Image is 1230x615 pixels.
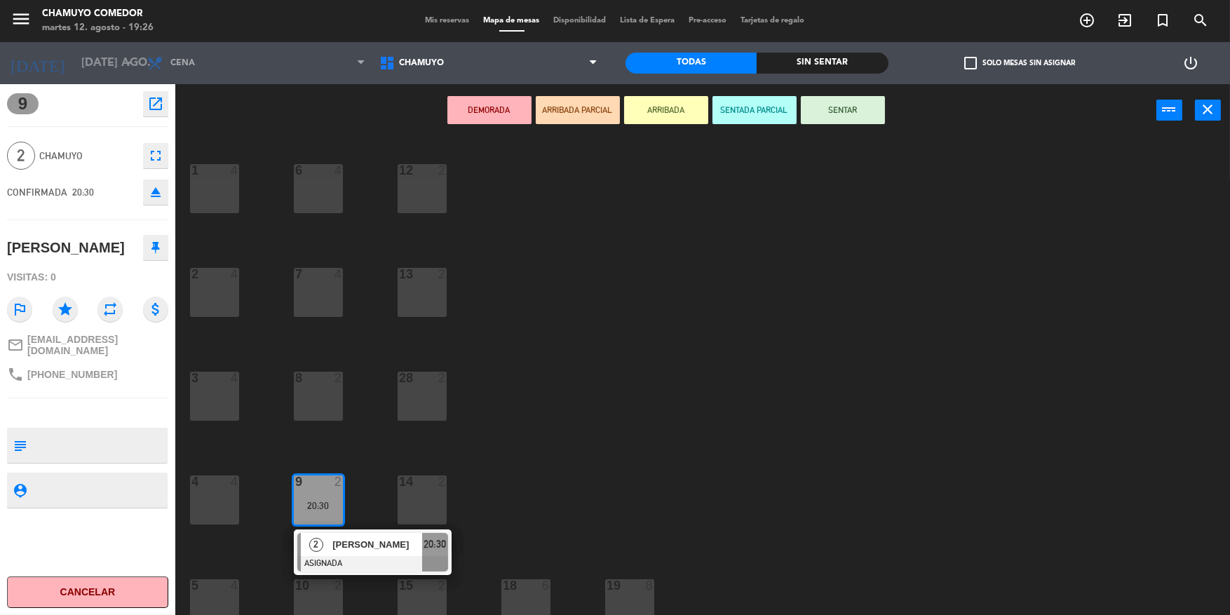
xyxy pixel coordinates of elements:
i: outlined_flag [7,297,32,322]
i: subject [12,438,27,453]
span: 2 [7,142,35,170]
button: DEMORADA [447,96,532,124]
div: Chamuyo Comedor [42,7,154,21]
span: Lista de Espera [614,17,682,25]
span: Tarjetas de regalo [734,17,812,25]
span: Chamuyo [39,148,136,164]
div: 2 [334,579,343,592]
div: Sin sentar [757,53,888,74]
span: Pre-acceso [682,17,734,25]
div: 4 [231,372,239,384]
span: Disponibilidad [547,17,614,25]
i: close [1200,101,1217,118]
div: 5 [191,579,192,592]
button: close [1195,100,1221,121]
span: Mapa de mesas [477,17,547,25]
span: Chamuyo [399,58,444,68]
i: power_settings_new [1182,55,1199,72]
label: Solo mesas sin asignar [964,57,1075,69]
button: open_in_new [143,91,168,116]
div: 13 [399,268,400,281]
i: add_circle_outline [1079,12,1095,29]
i: attach_money [143,297,168,322]
div: 9 [295,475,296,488]
span: 2 [309,538,323,552]
div: 4 [231,579,239,592]
div: 2 [438,475,447,488]
span: check_box_outline_blank [964,57,977,69]
div: 12 [399,164,400,177]
button: power_input [1156,100,1182,121]
span: Mis reservas [419,17,477,25]
button: ARRIBADA PARCIAL [536,96,620,124]
span: 20:30 [424,536,447,553]
div: martes 12. agosto - 19:26 [42,21,154,35]
div: 2 [438,268,447,281]
i: turned_in_not [1154,12,1171,29]
button: menu [11,8,32,34]
div: 4 [191,475,192,488]
div: Todas [626,53,757,74]
i: open_in_new [147,95,164,112]
div: 20:30 [294,501,343,511]
div: 19 [607,579,607,592]
div: 15 [399,579,400,592]
i: search [1192,12,1209,29]
span: 9 [7,93,39,114]
div: 28 [399,372,400,384]
button: eject [143,180,168,205]
div: 8 [295,372,296,384]
div: Visitas: 0 [7,265,168,290]
div: 6 [542,579,550,592]
i: phone [7,366,24,383]
div: 3 [191,372,192,384]
div: 4 [231,475,239,488]
i: repeat [97,297,123,322]
i: eject [147,184,164,201]
button: SENTADA PARCIAL [712,96,797,124]
i: menu [11,8,32,29]
div: 4 [231,164,239,177]
div: 4 [334,164,343,177]
i: fullscreen [147,147,164,164]
span: [PHONE_NUMBER] [27,369,117,380]
div: 14 [399,475,400,488]
div: 10 [295,579,296,592]
div: 8 [646,579,654,592]
i: exit_to_app [1116,12,1133,29]
div: 1 [191,164,192,177]
div: 2 [191,268,192,281]
div: 2 [334,372,343,384]
div: 2 [438,579,447,592]
button: fullscreen [143,143,168,168]
div: 6 [295,164,296,177]
div: 4 [231,268,239,281]
span: [EMAIL_ADDRESS][DOMAIN_NAME] [27,334,168,356]
button: Cancelar [7,576,168,608]
button: SENTAR [801,96,885,124]
div: 2 [438,164,447,177]
span: CONFIRMADA [7,187,67,198]
div: 7 [295,268,296,281]
i: power_input [1161,101,1178,118]
div: 2 [334,475,343,488]
i: star [53,297,78,322]
button: ARRIBADA [624,96,708,124]
i: arrow_drop_down [120,55,137,72]
i: person_pin [12,482,27,498]
div: 2 [438,372,447,384]
span: Cena [170,58,195,68]
div: [PERSON_NAME] [7,236,125,259]
div: 4 [334,268,343,281]
span: 20:30 [72,187,94,198]
a: mail_outline[EMAIL_ADDRESS][DOMAIN_NAME] [7,334,168,356]
span: [PERSON_NAME] [332,537,422,552]
i: mail_outline [7,337,24,353]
